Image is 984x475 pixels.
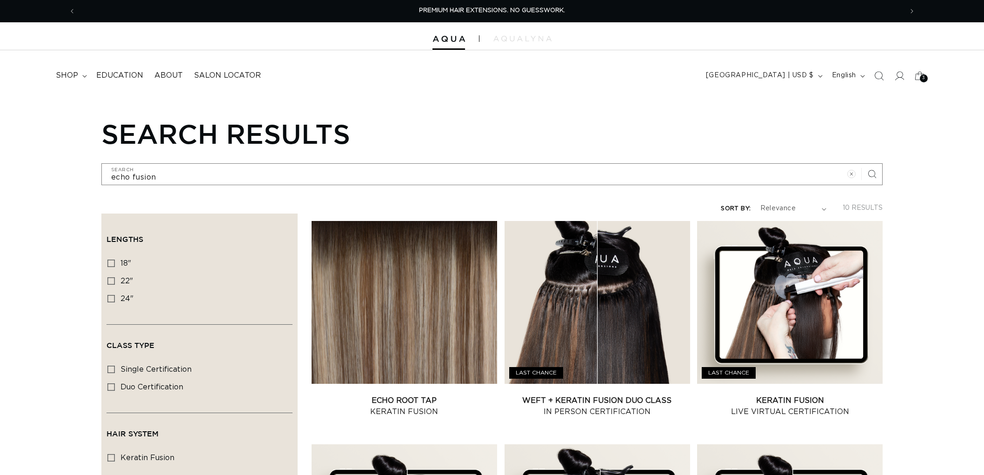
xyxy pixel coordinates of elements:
span: Class Type [106,341,154,349]
summary: Lengths (0 selected) [106,219,293,252]
summary: Class Type (0 selected) [106,325,293,358]
span: duo certification [120,383,183,391]
button: Search [862,164,882,184]
summary: shop [50,65,91,86]
label: Sort by: [721,206,751,212]
span: [GEOGRAPHIC_DATA] | USD $ [706,71,814,80]
span: 3 [922,74,925,82]
h1: Search results [101,118,883,149]
span: About [154,71,183,80]
button: Previous announcement [62,2,82,20]
summary: Search [869,66,889,86]
a: Echo Root Tap Keratin Fusion [312,395,497,417]
button: English [826,67,869,85]
a: About [149,65,188,86]
span: Salon Locator [194,71,261,80]
button: Next announcement [902,2,922,20]
span: Education [96,71,143,80]
span: Lengths [106,235,143,243]
button: Clear search term [841,164,862,184]
a: Education [91,65,149,86]
span: 18" [120,260,131,267]
a: Salon Locator [188,65,266,86]
span: 22" [120,277,133,285]
img: aqualyna.com [493,36,552,41]
input: Search [102,164,882,185]
span: single certification [120,366,192,373]
img: Aqua Hair Extensions [432,36,465,42]
a: Keratin Fusion Live Virtual Certification [697,395,883,417]
span: 24" [120,295,133,302]
span: PREMIUM HAIR EXTENSIONS. NO GUESSWORK. [419,7,565,13]
span: shop [56,71,78,80]
summary: Hair System (0 selected) [106,413,293,447]
button: [GEOGRAPHIC_DATA] | USD $ [700,67,826,85]
a: Weft + Keratin Fusion Duo Class In Person Certification [505,395,690,417]
span: keratin fusion [120,454,174,462]
span: English [832,71,856,80]
span: Hair System [106,429,159,438]
span: 10 results [843,205,883,211]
